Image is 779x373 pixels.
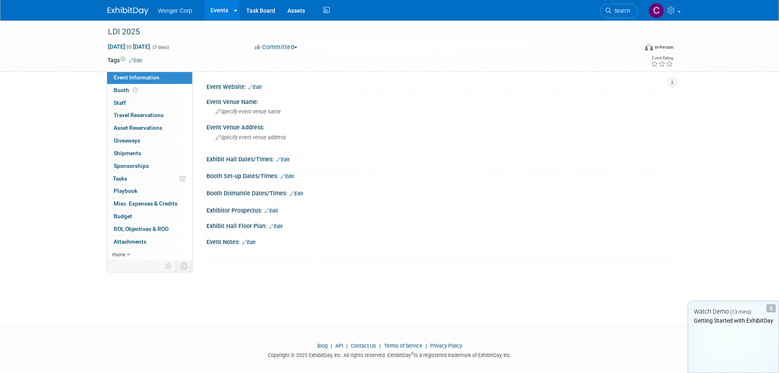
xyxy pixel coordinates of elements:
div: Exhibitor Prospectus: [207,204,672,215]
div: Exhibit Hall Dates/Times: [207,153,672,164]
div: Event Notes: [207,236,672,246]
a: Edit [276,157,290,163]
span: Travel Reservations [114,112,164,118]
a: Edit [269,224,283,229]
a: Shipments [107,147,192,160]
div: Event Venue Name: [207,96,672,106]
a: Asset Reservations [107,122,192,134]
div: Watch Demo [688,307,779,316]
a: Privacy Policy [430,343,462,349]
span: Sponsorships [114,163,149,169]
span: Attachments [114,238,146,245]
div: In-Person [654,44,673,50]
div: Event Website: [207,81,672,91]
span: | [424,343,429,349]
a: Search [600,4,638,18]
span: Shipments [114,150,141,156]
span: Specify event venue address [216,134,286,140]
img: Cynde Bock [649,3,664,18]
td: Personalize Event Tab Strip [162,261,176,271]
td: Tags [108,56,142,64]
span: (13 mins) [730,309,751,315]
a: Staff [107,97,192,109]
a: Booth [107,84,192,97]
a: Edit [281,174,294,179]
span: Event Information [114,74,159,81]
span: Booth [114,87,139,93]
span: Tasks [113,175,127,182]
span: | [377,343,383,349]
span: ROI, Objectives & ROO [114,226,168,232]
span: Search [611,8,630,14]
a: Edit [129,58,142,63]
span: Asset Reservations [114,124,162,131]
a: Attachments [107,236,192,248]
a: Edit [290,191,303,197]
span: (3 days) [152,45,169,50]
span: to [125,43,133,50]
div: Booth Dismantle Dates/Times: [207,187,672,198]
span: [DATE] [DATE] [108,43,150,50]
a: Misc. Expenses & Credits [107,198,192,210]
span: Staff [114,99,126,106]
span: Wenger Corp [158,7,192,14]
span: more [112,251,125,258]
a: Budget [107,210,192,223]
a: Edit [242,240,256,245]
div: Booth Set-up Dates/Times: [207,170,672,181]
span: Giveaways [114,137,140,144]
span: | [344,343,350,349]
a: Edit [248,84,262,90]
span: Budget [114,213,132,219]
div: Dismiss [766,304,776,312]
span: Misc. Expenses & Credits [114,200,177,207]
img: ExhibitDay [108,7,148,15]
div: Event Venue Address: [207,121,672,131]
div: Getting Started with ExhibitDay [688,316,779,325]
div: Exhibit Hall Floor Plan: [207,220,672,231]
a: more [107,249,192,261]
a: API [335,343,343,349]
td: Toggle Event Tabs [175,261,192,271]
a: Blog [317,343,328,349]
a: Travel Reservations [107,109,192,122]
a: Terms of Service [384,343,422,349]
sup: ® [411,351,414,356]
div: Event Format [590,43,674,55]
span: Booth not reserved yet [131,87,139,93]
span: Specify event venue name [216,109,281,115]
a: Event Information [107,72,192,84]
span: | [329,343,334,349]
a: Tasks [107,173,192,185]
img: Format-Inperson.png [645,44,653,50]
a: Playbook [107,185,192,197]
a: Edit [265,208,278,214]
div: LDI 2025 [105,25,626,39]
a: Contact Us [351,343,376,349]
a: Giveaways [107,135,192,147]
button: Committed [252,43,301,52]
span: Playbook [114,188,137,194]
a: Sponsorships [107,160,192,172]
div: Event Rating [651,56,673,60]
a: ROI, Objectives & ROO [107,223,192,235]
